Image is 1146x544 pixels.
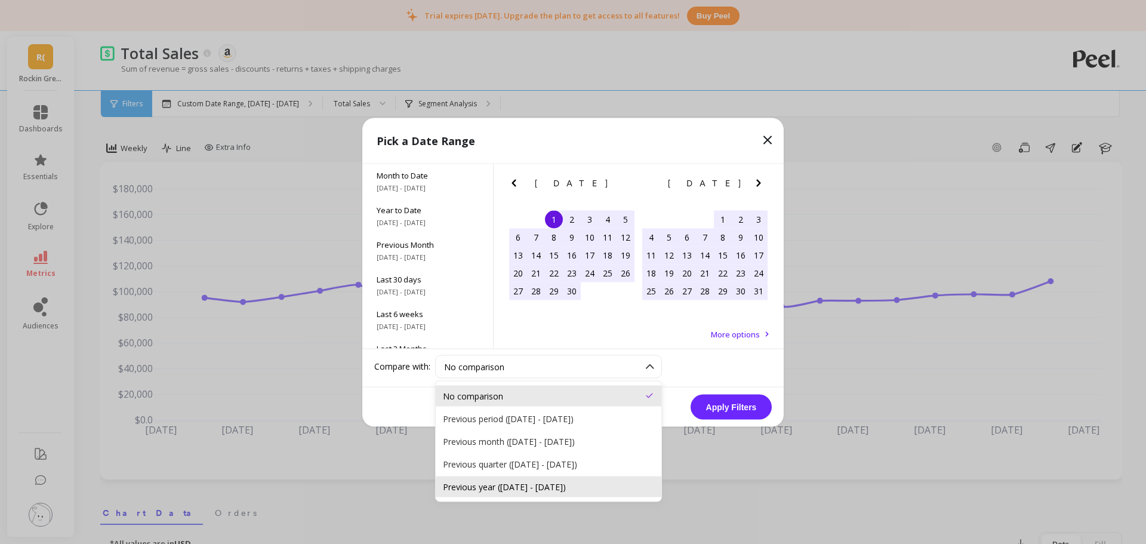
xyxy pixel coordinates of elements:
[443,435,654,447] div: Previous month ([DATE] - [DATE])
[599,210,617,228] div: Choose Friday, April 4th, 2025
[618,176,637,195] button: Next Month
[377,183,479,192] span: [DATE] - [DATE]
[714,210,732,228] div: Choose Thursday, May 1st, 2025
[527,246,545,264] div: Choose Monday, April 14th, 2025
[750,264,768,282] div: Choose Saturday, May 24th, 2025
[581,264,599,282] div: Choose Thursday, April 24th, 2025
[527,282,545,300] div: Choose Monday, April 28th, 2025
[750,210,768,228] div: Choose Saturday, May 3rd, 2025
[732,228,750,246] div: Choose Friday, May 9th, 2025
[377,239,479,250] span: Previous Month
[443,390,654,401] div: No comparison
[714,246,732,264] div: Choose Thursday, May 15th, 2025
[444,361,504,372] span: No comparison
[678,264,696,282] div: Choose Tuesday, May 20th, 2025
[714,228,732,246] div: Choose Thursday, May 8th, 2025
[714,282,732,300] div: Choose Thursday, May 29th, 2025
[377,132,475,149] p: Pick a Date Range
[545,264,563,282] div: Choose Tuesday, April 22nd, 2025
[563,264,581,282] div: Choose Wednesday, April 23rd, 2025
[509,282,527,300] div: Choose Sunday, April 27th, 2025
[599,228,617,246] div: Choose Friday, April 11th, 2025
[732,210,750,228] div: Choose Friday, May 2nd, 2025
[374,361,430,373] label: Compare with:
[563,246,581,264] div: Choose Wednesday, April 16th, 2025
[563,228,581,246] div: Choose Wednesday, April 9th, 2025
[660,264,678,282] div: Choose Monday, May 19th, 2025
[678,228,696,246] div: Choose Tuesday, May 6th, 2025
[678,282,696,300] div: Choose Tuesday, May 27th, 2025
[563,210,581,228] div: Choose Wednesday, April 2nd, 2025
[509,210,634,300] div: month 2025-04
[509,264,527,282] div: Choose Sunday, April 20th, 2025
[377,308,479,319] span: Last 6 weeks
[750,282,768,300] div: Choose Saturday, May 31st, 2025
[617,210,634,228] div: Choose Saturday, April 5th, 2025
[750,246,768,264] div: Choose Saturday, May 17th, 2025
[443,481,654,492] div: Previous year ([DATE] - [DATE])
[377,273,479,284] span: Last 30 days
[443,458,654,469] div: Previous quarter ([DATE] - [DATE])
[377,321,479,331] span: [DATE] - [DATE]
[377,204,479,215] span: Year to Date
[678,246,696,264] div: Choose Tuesday, May 13th, 2025
[581,210,599,228] div: Choose Thursday, April 3rd, 2025
[660,246,678,264] div: Choose Monday, May 12th, 2025
[545,210,563,228] div: Choose Tuesday, April 1st, 2025
[581,228,599,246] div: Choose Thursday, April 10th, 2025
[507,176,526,195] button: Previous Month
[642,264,660,282] div: Choose Sunday, May 18th, 2025
[527,228,545,246] div: Choose Monday, April 7th, 2025
[751,176,771,195] button: Next Month
[696,282,714,300] div: Choose Wednesday, May 28th, 2025
[617,228,634,246] div: Choose Saturday, April 12th, 2025
[691,394,772,419] button: Apply Filters
[599,264,617,282] div: Choose Friday, April 25th, 2025
[545,246,563,264] div: Choose Tuesday, April 15th, 2025
[377,170,479,180] span: Month to Date
[527,264,545,282] div: Choose Monday, April 21st, 2025
[750,228,768,246] div: Choose Saturday, May 10th, 2025
[545,282,563,300] div: Choose Tuesday, April 29th, 2025
[377,217,479,227] span: [DATE] - [DATE]
[668,178,743,188] span: [DATE]
[377,343,479,354] span: Last 3 Months
[545,228,563,246] div: Choose Tuesday, April 8th, 2025
[732,246,750,264] div: Choose Friday, May 16th, 2025
[581,246,599,264] div: Choose Thursday, April 17th, 2025
[660,282,678,300] div: Choose Monday, May 26th, 2025
[714,264,732,282] div: Choose Thursday, May 22nd, 2025
[640,176,659,195] button: Previous Month
[599,246,617,264] div: Choose Friday, April 18th, 2025
[509,228,527,246] div: Choose Sunday, April 6th, 2025
[732,264,750,282] div: Choose Friday, May 23rd, 2025
[642,246,660,264] div: Choose Sunday, May 11th, 2025
[660,228,678,246] div: Choose Monday, May 5th, 2025
[732,282,750,300] div: Choose Friday, May 30th, 2025
[696,228,714,246] div: Choose Wednesday, May 7th, 2025
[696,264,714,282] div: Choose Wednesday, May 21st, 2025
[617,246,634,264] div: Choose Saturday, April 19th, 2025
[642,210,768,300] div: month 2025-05
[377,287,479,296] span: [DATE] - [DATE]
[617,264,634,282] div: Choose Saturday, April 26th, 2025
[509,246,527,264] div: Choose Sunday, April 13th, 2025
[642,228,660,246] div: Choose Sunday, May 4th, 2025
[443,413,654,424] div: Previous period ([DATE] - [DATE])
[642,282,660,300] div: Choose Sunday, May 25th, 2025
[535,178,609,188] span: [DATE]
[377,252,479,262] span: [DATE] - [DATE]
[711,328,760,339] span: More options
[563,282,581,300] div: Choose Wednesday, April 30th, 2025
[696,246,714,264] div: Choose Wednesday, May 14th, 2025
